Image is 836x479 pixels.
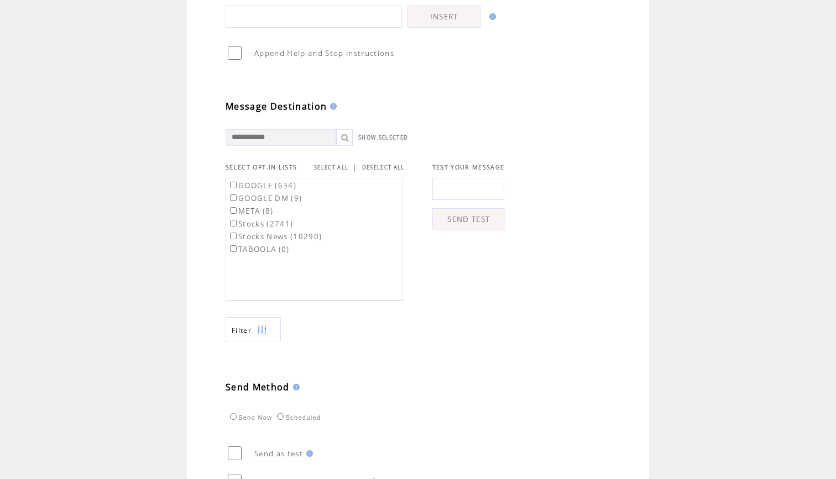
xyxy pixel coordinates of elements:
[228,231,322,241] label: Stocks News (10290)
[277,413,284,420] input: Scheduled
[254,48,394,58] span: Append Help and Stop instructions
[432,163,505,171] span: TEST YOUR MESSAGE
[230,245,237,252] input: TABOOLA (0)
[228,193,302,203] label: GOOGLE DM (9)
[303,450,313,457] img: help.gif
[230,413,237,420] input: Send Now
[230,233,237,239] input: Stocks News (10290)
[358,134,408,141] a: SHOW SELECTED
[254,449,303,459] span: Send as test
[226,381,290,393] span: Send Method
[362,164,405,171] a: DESELECT ALL
[228,219,293,229] label: Stocks (2741)
[432,208,505,230] a: SEND TEST
[230,220,237,226] input: Stocks (2741)
[230,207,237,214] input: META (8)
[228,206,274,216] label: META (8)
[274,414,321,421] label: Scheduled
[407,6,480,28] a: INSERT
[227,414,272,421] label: Send Now
[230,194,237,201] input: GOOGLE DM (9)
[290,384,300,390] img: help.gif
[486,13,496,20] img: help.gif
[226,317,281,342] a: Filter
[353,162,357,172] span: |
[228,244,290,254] label: TABOOLA (0)
[230,182,237,188] input: GOOGLE (634)
[232,326,252,335] span: Show filters
[228,181,296,190] label: GOOGLE (634)
[226,100,327,112] span: Message Destination
[226,163,297,171] span: SELECT OPT-IN LISTS
[257,318,267,343] img: filters.png
[314,164,348,171] a: SELECT ALL
[327,103,337,110] img: help.gif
